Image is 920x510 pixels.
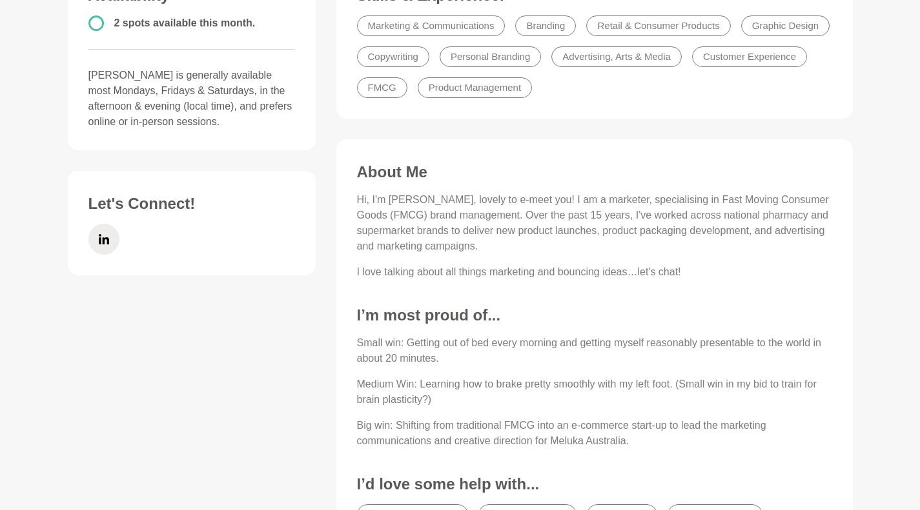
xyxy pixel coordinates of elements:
h3: I’m most proud of... [357,306,832,325]
p: Hi, I'm [PERSON_NAME], lovely to e-meet you! I am a marketer, specialising in Fast Moving Consume... [357,192,832,254]
h3: Let's Connect! [88,194,295,213]
h3: I’d love some help with... [357,475,832,494]
a: LinkedIn [88,224,119,255]
p: Medium Win: Learning how to brake pretty smoothly with my left foot. (Small win in my bid to trai... [357,377,832,407]
span: 2 spots available this month. [114,17,256,28]
p: Big win: Shifting from traditional FMCG into an e-commerce start-up to lead the marketing communi... [357,418,832,449]
p: Small win: Getting out of bed every morning and getting myself reasonably presentable to the worl... [357,335,832,366]
p: I love talking about all things marketing and bouncing ideas…let's chat! [357,264,832,280]
h3: About Me [357,162,832,182]
p: [PERSON_NAME] is generally available most Mondays, Fridays & Saturdays, in the afternoon & evenin... [88,68,295,130]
